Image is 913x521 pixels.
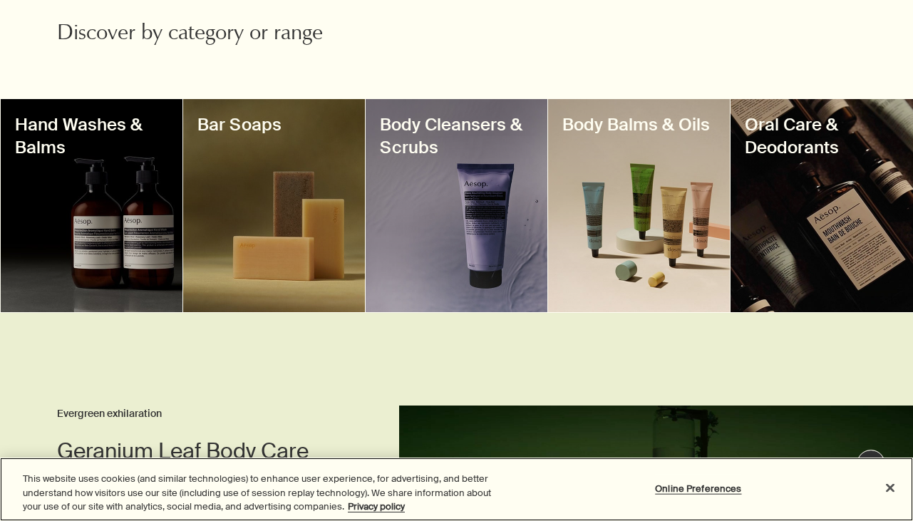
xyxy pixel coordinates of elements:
h3: Hand Washes & Balms [15,113,168,159]
a: Four body balm tubesBody Balms & Oils [548,99,730,312]
h3: Bar Soaps [197,113,351,136]
button: Close [875,472,906,503]
h3: Body Cleansers & Scrubs [380,113,533,159]
h3: Oral Care & Deodorants [745,113,898,159]
button: Online Preferences, Opens the preference center dialog [654,474,743,502]
a: More information about your privacy, opens in a new tab [348,500,405,512]
div: This website uses cookies (and similar technologies) to enhance user experience, for advertising,... [23,472,502,514]
h2: Geranium Leaf Body Care [57,437,328,465]
a: Eleos nourishing body cleanser tubeBody Cleansers & Scrubs [366,99,547,312]
a: Three bar soaps sitting togetherBar Soaps [183,99,365,312]
h3: Body Balms & Oils [562,113,716,136]
a: Hand Wash and Hand Balm bottlesHand Washes & Balms [1,99,182,312]
h2: Discover by category or range [57,21,324,49]
button: Live Assistance [857,450,885,478]
a: Mouthwash bottlesOral Care & Deodorants [731,99,912,312]
h3: Evergreen exhilaration [57,406,328,423]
